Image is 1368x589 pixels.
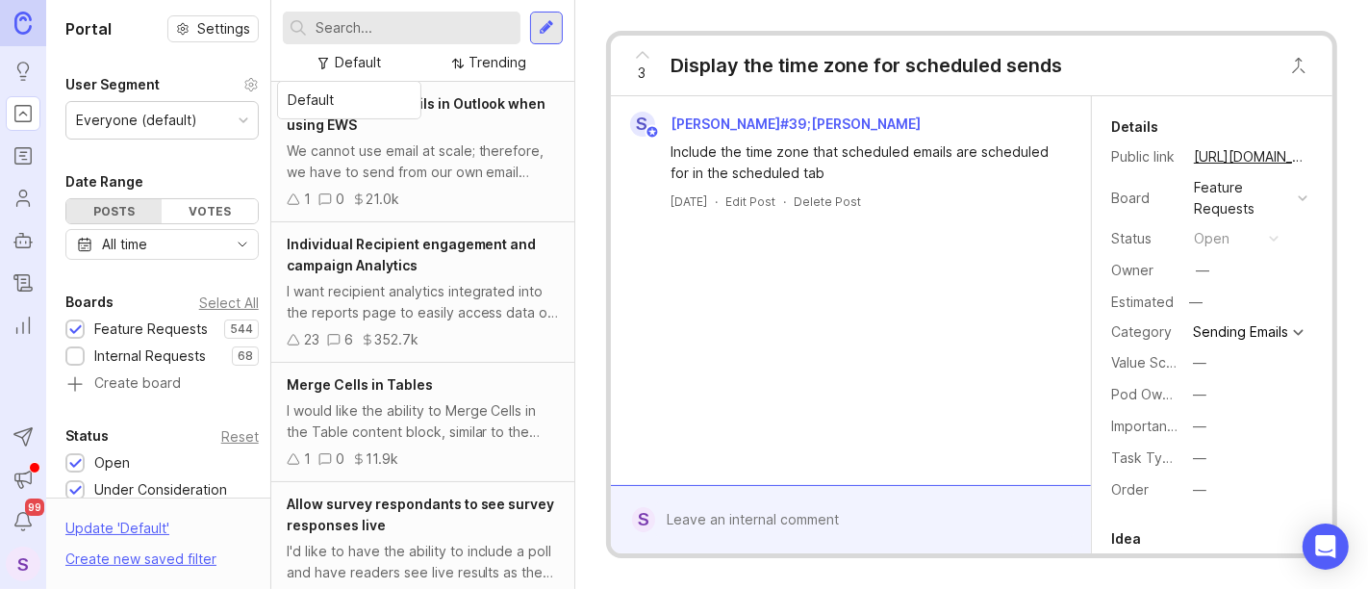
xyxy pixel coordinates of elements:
div: 21.0k [366,189,399,210]
div: Details [1111,115,1158,139]
div: Default [278,82,420,118]
div: Open Intercom Messenger [1303,524,1349,570]
button: Send to Autopilot [6,420,40,454]
p: 68 [238,348,253,364]
div: 6 [344,329,353,350]
div: Posts [66,199,162,223]
a: Autopilot [6,223,40,258]
a: [URL][DOMAIN_NAME] [1188,144,1313,169]
div: Date Range [65,170,143,193]
div: Idea [1111,527,1141,551]
div: Create new saved filter [65,549,216,570]
span: [PERSON_NAME]#39;[PERSON_NAME] [671,115,922,132]
a: Portal [6,96,40,131]
h1: Portal [65,17,112,40]
label: Order [1111,481,1149,498]
div: S [632,507,656,532]
button: Settings [167,15,259,42]
div: Everyone (default) [76,110,197,131]
div: I want recipient analytics integrated into the reports page to easily access data on email engage... [287,281,559,323]
div: · [784,193,787,210]
div: 23 [304,329,319,350]
div: Boards [65,291,114,314]
div: Delete Post [795,193,862,210]
div: Sending Emails [1193,325,1288,339]
div: Display the time zone for scheduled sends [671,52,1063,79]
label: Task Type [1111,449,1179,466]
div: Category [1111,321,1178,343]
span: Allow survey respondants to see survey responses live [287,496,555,533]
div: Select All [199,297,259,308]
img: member badge [645,125,659,140]
div: S [630,112,655,137]
div: Internal Requests [94,346,206,367]
div: open [1194,228,1229,249]
a: Roadmaps [6,139,40,173]
a: Ideas [6,54,40,89]
a: [DATE] [671,193,708,210]
div: User Segment [65,73,160,96]
a: Changelog [6,266,40,300]
div: We cannot use email at scale; therefore, we have to send from our own email boxes. We also need t... [287,141,559,183]
div: All time [102,234,147,255]
a: Merge Cells in TablesI would like the ability to Merge Cells in the Table content block, similar ... [271,363,574,482]
div: Open [94,452,130,474]
span: Individual Recipient engagement and campaign Analytics [287,236,537,273]
div: 11.9k [366,448,398,470]
div: Status [1111,228,1178,249]
div: Votes [162,199,257,223]
p: 544 [230,321,253,337]
div: I'd like to have the ability to include a poll and have readers see live results as they engage w... [287,541,559,583]
input: Search... [316,17,513,38]
div: 0 [336,189,344,210]
div: Include the time zone that scheduled emails are scheduled for in the scheduled tab [671,141,1052,184]
span: 3 [639,63,646,84]
div: — [1193,479,1206,500]
div: Feature Requests [1194,177,1290,219]
span: Merge Cells in Tables [287,376,433,393]
img: Canny Home [14,12,32,34]
button: Announcements [6,462,40,497]
span: Settings [197,19,250,38]
div: Feature Requests [94,319,208,340]
div: Update ' Default ' [65,518,169,549]
div: Trending [469,52,526,73]
span: 99 [25,499,44,516]
time: [DATE] [671,194,708,209]
button: Close button [1279,46,1318,85]
label: Importance [1111,418,1183,434]
a: Managing Sent Emails in Outlook when using EWSWe cannot use email at scale; therefore, we have to... [271,82,574,222]
div: 1 [304,189,311,210]
div: Edit Post [726,193,776,210]
button: Notifications [6,504,40,539]
label: Value Scale [1111,354,1185,371]
a: Users [6,181,40,216]
div: I would like the ability to Merge Cells in the Table content block, similar to the capabilities y... [287,400,559,443]
div: Owner [1111,260,1178,281]
div: — [1193,352,1206,373]
div: 352.7k [374,329,418,350]
div: — [1193,416,1206,437]
div: — [1193,448,1206,469]
label: Pod Ownership [1111,386,1209,402]
a: Individual Recipient engagement and campaign AnalyticsI want recipient analytics integrated into ... [271,222,574,363]
div: 0 [336,448,344,470]
div: · [716,193,719,210]
div: Status [65,424,109,448]
div: — [1183,290,1208,315]
div: Reset [221,431,259,442]
div: — [1193,384,1206,405]
div: Board [1111,188,1178,209]
div: Default [335,52,381,73]
div: Under Consideration [94,479,227,500]
div: Public link [1111,146,1178,167]
a: Reporting [6,308,40,343]
svg: toggle icon [227,237,258,252]
div: 1 [304,448,311,470]
div: — [1196,260,1209,281]
div: Estimated [1111,295,1174,309]
button: S [6,547,40,581]
a: Create board [65,376,259,394]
